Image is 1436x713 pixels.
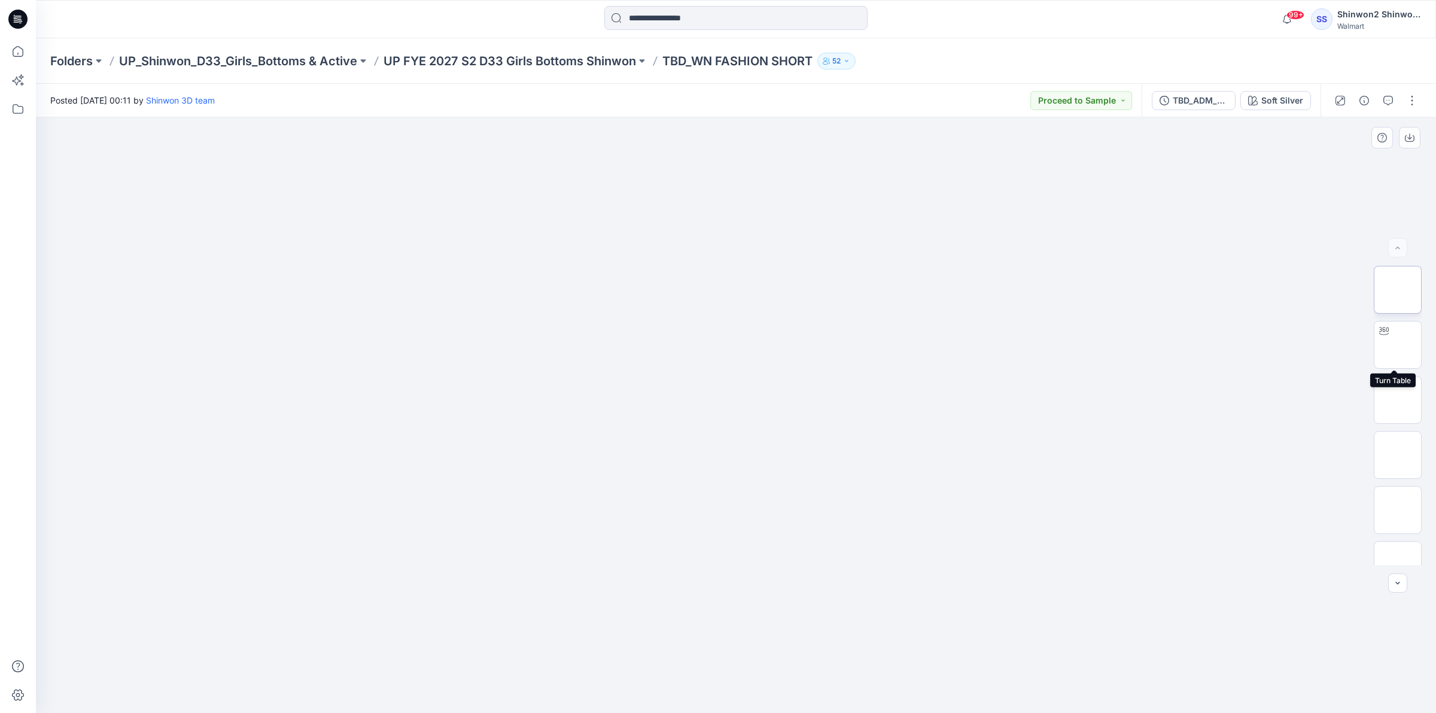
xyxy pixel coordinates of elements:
[119,53,357,69] a: UP_Shinwon_D33_Girls_Bottoms & Active
[146,95,215,105] a: Shinwon 3D team
[384,53,636,69] a: UP FYE 2027 S2 D33 Girls Bottoms Shinwon
[1311,8,1332,30] div: SS
[817,53,856,69] button: 52
[1261,94,1303,107] div: Soft Silver
[1173,94,1228,107] div: TBD_ADM_WN FASHION SHORT
[1355,91,1374,110] button: Details
[1152,91,1236,110] button: TBD_ADM_WN FASHION SHORT
[1337,7,1421,22] div: Shinwon2 Shinwon2
[662,53,813,69] p: TBD_WN FASHION SHORT
[1337,22,1421,31] div: Walmart
[832,54,841,68] p: 52
[1286,10,1304,20] span: 99+
[50,53,93,69] a: Folders
[50,94,215,107] span: Posted [DATE] 00:11 by
[1240,91,1311,110] button: Soft Silver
